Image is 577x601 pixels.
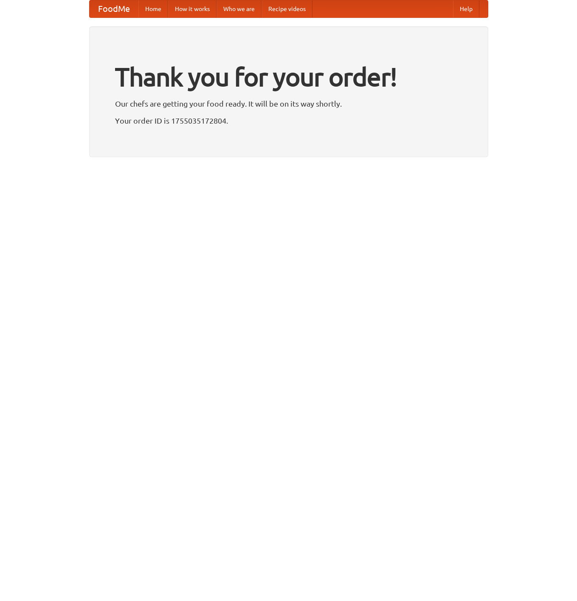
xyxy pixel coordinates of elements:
p: Your order ID is 1755035172804. [115,114,462,127]
h1: Thank you for your order! [115,56,462,97]
a: Help [453,0,479,17]
a: Home [138,0,168,17]
a: Recipe videos [262,0,312,17]
a: Who we are [217,0,262,17]
a: FoodMe [90,0,138,17]
a: How it works [168,0,217,17]
p: Our chefs are getting your food ready. It will be on its way shortly. [115,97,462,110]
